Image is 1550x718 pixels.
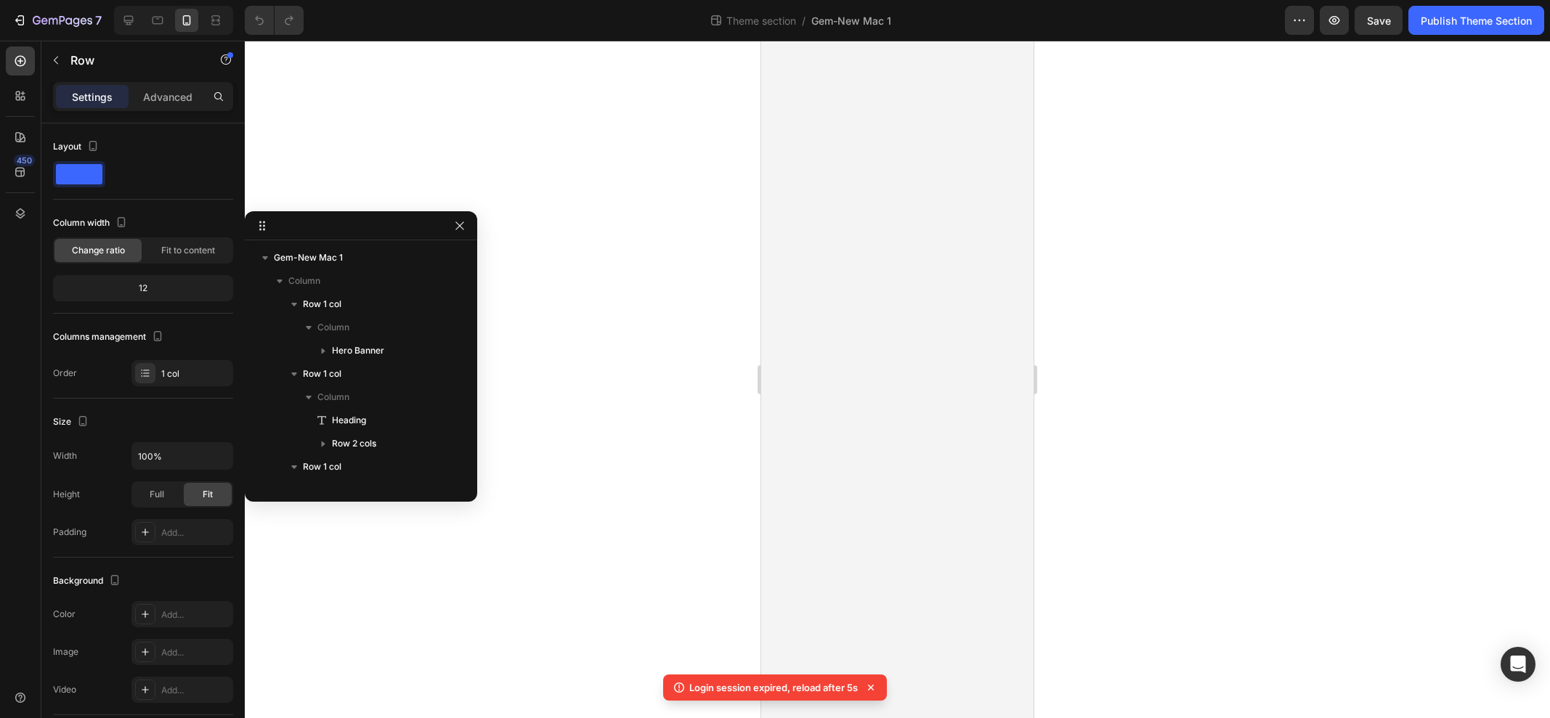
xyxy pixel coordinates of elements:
[161,367,230,380] div: 1 col
[53,367,77,380] div: Order
[53,327,166,347] div: Columns management
[53,608,76,621] div: Color
[161,646,230,659] div: Add...
[53,645,78,658] div: Image
[53,213,130,233] div: Column width
[317,390,349,404] span: Column
[245,6,304,35] div: Undo/Redo
[1421,13,1532,28] div: Publish Theme Section
[70,52,194,69] p: Row
[56,278,230,298] div: 12
[303,367,341,381] span: Row 1 col
[53,488,80,501] div: Height
[274,250,343,265] span: Gem-New Mac 1
[317,320,349,335] span: Column
[689,680,858,695] p: Login session expired, reload after 5s
[132,443,232,469] input: Auto
[303,297,341,311] span: Row 1 col
[95,12,102,29] p: 7
[1408,6,1544,35] button: Publish Theme Section
[161,244,215,257] span: Fit to content
[72,89,113,105] p: Settings
[53,571,123,591] div: Background
[161,608,230,621] div: Add...
[303,460,341,474] span: Row 1 col
[14,155,35,166] div: 450
[72,244,125,257] span: Change ratio
[723,13,799,28] span: Theme section
[6,6,108,35] button: 7
[811,13,891,28] span: Gem-New Mac 1
[143,89,192,105] p: Advanced
[53,683,76,696] div: Video
[317,483,349,497] span: Column
[332,343,384,358] span: Hero Banner
[53,412,92,432] div: Size
[1355,6,1403,35] button: Save
[332,436,376,451] span: Row 2 cols
[203,488,213,501] span: Fit
[802,13,806,28] span: /
[53,526,86,539] div: Padding
[161,684,230,697] div: Add...
[53,449,77,462] div: Width
[1367,15,1391,27] span: Save
[288,274,320,288] span: Column
[1501,647,1535,682] div: Open Intercom Messenger
[53,137,102,157] div: Layout
[761,41,1034,718] iframe: Design area
[161,526,230,539] div: Add...
[332,413,366,428] span: Heading
[150,488,164,501] span: Full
